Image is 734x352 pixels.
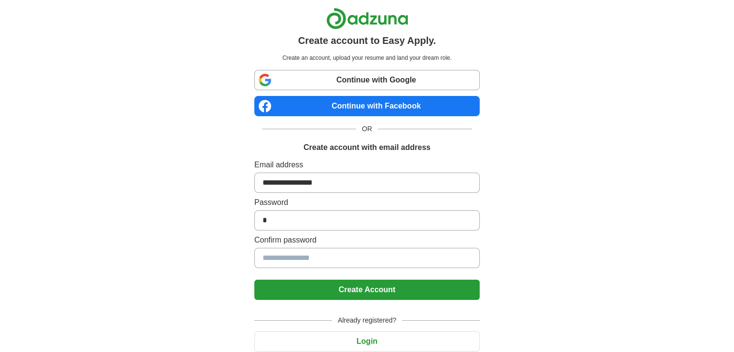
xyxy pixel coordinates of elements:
p: Create an account, upload your resume and land your dream role. [256,54,478,62]
img: Adzuna logo [326,8,408,29]
span: OR [356,124,378,134]
h1: Create account with email address [304,142,430,153]
button: Login [254,331,480,352]
a: Continue with Facebook [254,96,480,116]
label: Confirm password [254,234,480,246]
label: Email address [254,159,480,171]
a: Continue with Google [254,70,480,90]
span: Already registered? [332,315,402,325]
h1: Create account to Easy Apply. [298,33,436,48]
button: Create Account [254,280,480,300]
a: Login [254,337,480,345]
label: Password [254,197,480,208]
